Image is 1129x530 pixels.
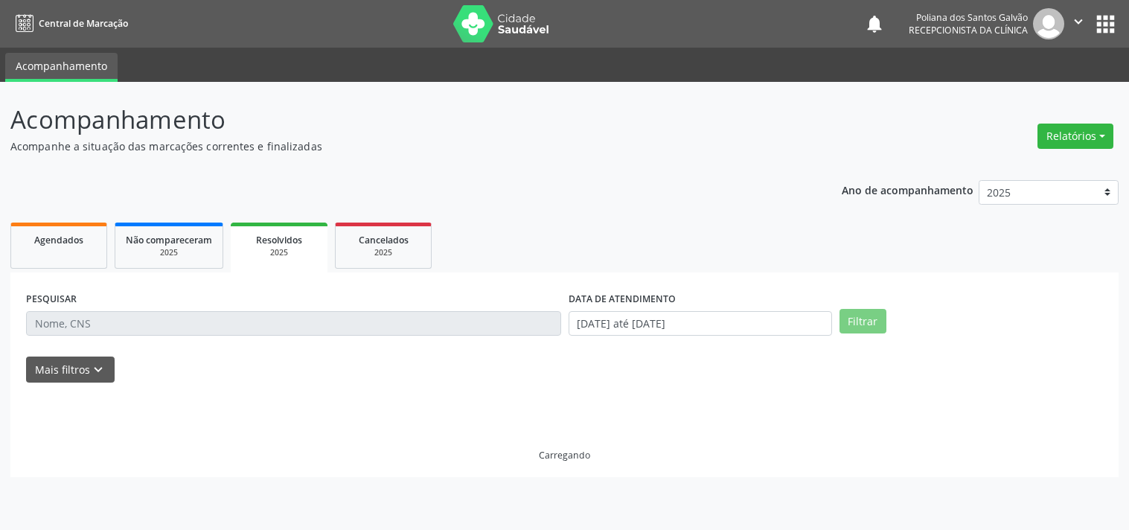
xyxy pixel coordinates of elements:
[90,362,106,378] i: keyboard_arrow_down
[126,247,212,258] div: 2025
[839,309,886,334] button: Filtrar
[26,288,77,311] label: PESQUISAR
[126,234,212,246] span: Não compareceram
[346,247,420,258] div: 2025
[10,101,786,138] p: Acompanhamento
[34,234,83,246] span: Agendados
[864,13,885,34] button: notifications
[1064,8,1093,39] button: 
[256,234,302,246] span: Resolvidos
[1037,124,1113,149] button: Relatórios
[26,311,561,336] input: Nome, CNS
[241,247,317,258] div: 2025
[539,449,590,462] div: Carregando
[39,17,128,30] span: Central de Marcação
[909,11,1028,24] div: Poliana dos Santos Galvão
[1093,11,1119,37] button: apps
[10,11,128,36] a: Central de Marcação
[26,357,115,383] button: Mais filtroskeyboard_arrow_down
[359,234,409,246] span: Cancelados
[1070,13,1087,30] i: 
[569,311,832,336] input: Selecione um intervalo
[5,53,118,82] a: Acompanhamento
[909,24,1028,36] span: Recepcionista da clínica
[842,180,973,199] p: Ano de acompanhamento
[569,288,676,311] label: DATA DE ATENDIMENTO
[10,138,786,154] p: Acompanhe a situação das marcações correntes e finalizadas
[1033,8,1064,39] img: img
